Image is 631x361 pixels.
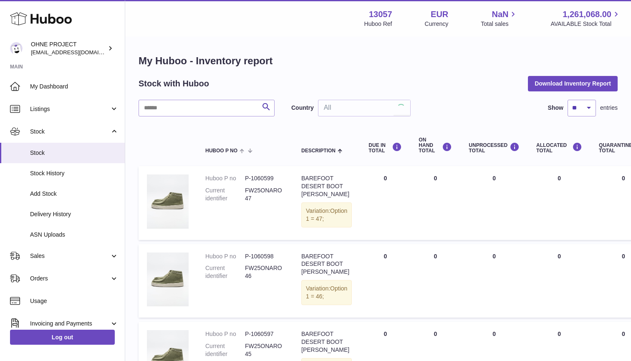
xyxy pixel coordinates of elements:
div: ALLOCATED Total [536,142,582,154]
div: BAREFOOT DESERT BOOT [PERSON_NAME] [301,252,352,276]
td: 0 [410,166,460,240]
span: 0 [622,175,625,182]
h1: My Huboo - Inventory report [139,54,618,68]
div: Currency [425,20,449,28]
span: ASN Uploads [30,231,119,239]
dd: P-1060599 [245,174,285,182]
div: Variation: [301,280,352,305]
div: DUE IN TOTAL [369,142,402,154]
span: NaN [492,9,508,20]
strong: 13057 [369,9,392,20]
dd: P-1060597 [245,330,285,338]
span: Description [301,148,336,154]
td: 0 [528,244,591,318]
div: Variation: [301,202,352,227]
img: product image [147,174,189,229]
h2: Stock with Huboo [139,78,209,89]
dd: FW25ONARO46 [245,264,285,280]
span: Add Stock [30,190,119,198]
td: 0 [460,166,528,240]
button: Download Inventory Report [528,76,618,91]
span: Stock [30,128,110,136]
span: 0 [622,331,625,337]
label: Country [291,104,314,112]
img: support@ohneproject.com [10,42,23,55]
span: Sales [30,252,110,260]
a: Log out [10,330,115,345]
span: Orders [30,275,110,283]
td: 0 [410,244,460,318]
span: 0 [622,253,625,260]
td: 0 [360,166,410,240]
span: Invoicing and Payments [30,320,110,328]
dt: Huboo P no [205,252,245,260]
a: NaN Total sales [481,9,518,28]
dt: Current identifier [205,342,245,358]
div: BAREFOOT DESERT BOOT [PERSON_NAME] [301,330,352,354]
span: AVAILABLE Stock Total [550,20,621,28]
dt: Huboo P no [205,330,245,338]
td: 0 [528,166,591,240]
span: Usage [30,297,119,305]
span: Stock [30,149,119,157]
strong: EUR [431,9,448,20]
span: Delivery History [30,210,119,218]
span: Huboo P no [205,148,237,154]
dt: Current identifier [205,264,245,280]
span: [EMAIL_ADDRESS][DOMAIN_NAME] [31,49,123,56]
dt: Current identifier [205,187,245,202]
div: OHNE PROJECT [31,40,106,56]
label: Show [548,104,563,112]
td: 0 [460,244,528,318]
a: 1,261,068.00 AVAILABLE Stock Total [550,9,621,28]
td: 0 [360,244,410,318]
dd: FW25ONARO45 [245,342,285,358]
span: Listings [30,105,110,113]
div: ON HAND Total [419,137,452,154]
dd: P-1060598 [245,252,285,260]
div: Huboo Ref [364,20,392,28]
span: 1,261,068.00 [563,9,611,20]
div: UNPROCESSED Total [469,142,520,154]
span: My Dashboard [30,83,119,91]
img: product image [147,252,189,307]
span: Option 1 = 47; [306,207,347,222]
div: BAREFOOT DESERT BOOT [PERSON_NAME] [301,174,352,198]
dd: FW25ONARO47 [245,187,285,202]
dt: Huboo P no [205,174,245,182]
span: entries [600,104,618,112]
span: Total sales [481,20,518,28]
span: Stock History [30,169,119,177]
